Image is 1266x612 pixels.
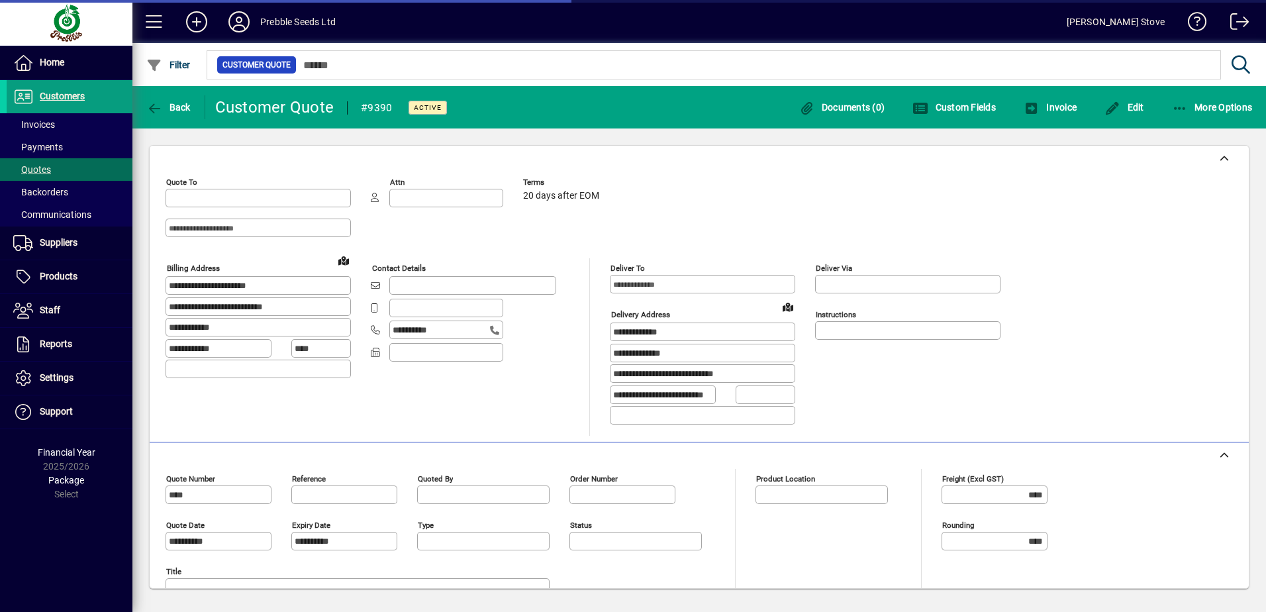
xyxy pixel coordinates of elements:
a: Home [7,46,132,79]
span: Terms [523,178,603,187]
mat-label: Product location [756,474,815,483]
span: Staff [40,305,60,315]
span: Payments [13,142,63,152]
a: Logout [1220,3,1249,46]
span: Customers [40,91,85,101]
button: Edit [1101,95,1147,119]
a: Quotes [7,158,132,181]
a: Products [7,260,132,293]
span: Suppliers [40,237,77,248]
span: Reports [40,338,72,349]
mat-label: Quote To [166,178,197,187]
mat-label: Order number [570,474,618,483]
mat-label: Quote number [166,474,215,483]
a: Invoices [7,113,132,136]
a: Settings [7,362,132,395]
mat-label: Type [418,520,434,529]
a: Reports [7,328,132,361]
a: Staff [7,294,132,327]
span: Back [146,102,191,113]
button: More Options [1169,95,1256,119]
a: Backorders [7,181,132,203]
button: Filter [143,53,194,77]
mat-label: Reference [292,474,326,483]
button: Custom Fields [909,95,999,119]
button: Add [175,10,218,34]
div: #9390 [361,97,392,119]
span: Financial Year [38,447,95,458]
span: Custom Fields [912,102,996,113]
span: Invoices [13,119,55,130]
span: Communications [13,209,91,220]
a: Communications [7,203,132,226]
span: Invoice [1024,102,1077,113]
span: Backorders [13,187,68,197]
button: Back [143,95,194,119]
mat-label: Status [570,520,592,529]
span: Active [414,103,442,112]
span: Products [40,271,77,281]
mat-label: Instructions [816,310,856,319]
a: Suppliers [7,227,132,260]
span: Settings [40,372,73,383]
a: View on map [333,250,354,271]
mat-label: Title [166,566,181,576]
button: Documents (0) [795,95,888,119]
a: Knowledge Base [1178,3,1207,46]
span: Filter [146,60,191,70]
app-page-header-button: Back [132,95,205,119]
button: Invoice [1020,95,1080,119]
mat-label: Rounding [942,520,974,529]
mat-label: Quoted by [418,474,453,483]
mat-label: Deliver To [610,264,645,273]
a: Support [7,395,132,429]
span: Home [40,57,64,68]
span: Customer Quote [222,58,291,72]
mat-label: Expiry date [292,520,330,529]
span: 20 days after EOM [523,191,599,201]
div: [PERSON_NAME] Stove [1067,11,1165,32]
mat-label: Deliver via [816,264,852,273]
span: Quotes [13,164,51,175]
span: Documents (0) [799,102,885,113]
a: View on map [777,296,799,317]
mat-label: Attn [390,178,405,187]
span: Edit [1104,102,1144,113]
mat-label: Freight (excl GST) [942,474,1004,483]
div: Prebble Seeds Ltd [260,11,336,32]
a: Payments [7,136,132,158]
button: Profile [218,10,260,34]
mat-label: Quote date [166,520,205,529]
span: More Options [1172,102,1253,113]
div: Customer Quote [215,97,334,118]
span: Support [40,406,73,417]
span: Package [48,475,84,485]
